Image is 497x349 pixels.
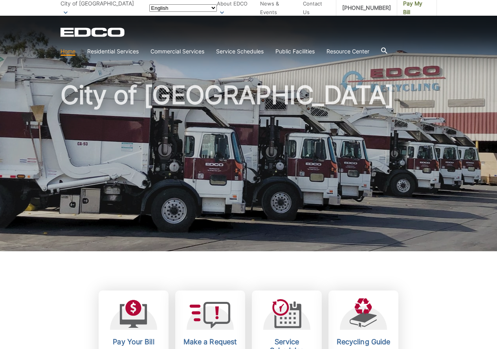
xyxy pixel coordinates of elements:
[61,27,126,37] a: EDCD logo. Return to the homepage.
[326,47,369,56] a: Resource Center
[275,47,315,56] a: Public Facilities
[105,338,163,346] h2: Pay Your Bill
[87,47,139,56] a: Residential Services
[61,47,75,56] a: Home
[61,82,437,255] h1: City of [GEOGRAPHIC_DATA]
[181,338,239,346] h2: Make a Request
[216,47,264,56] a: Service Schedules
[149,4,217,12] select: Select a language
[150,47,204,56] a: Commercial Services
[334,338,392,346] h2: Recycling Guide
